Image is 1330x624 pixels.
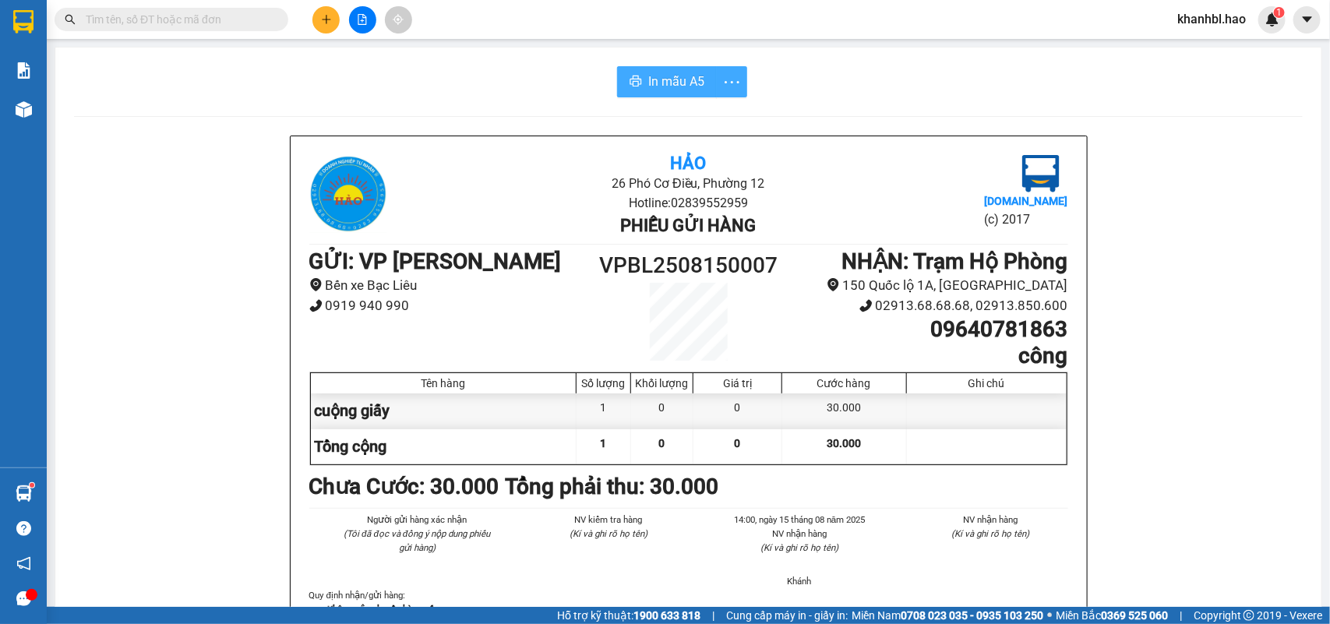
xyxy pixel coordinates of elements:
[1022,155,1060,192] img: logo.jpg
[783,316,1067,343] h1: 09640781863
[760,542,838,553] i: (Kí và ghi rõ họ tên)
[670,153,706,173] b: Hảo
[712,607,714,624] span: |
[340,513,495,527] li: Người gửi hàng xác nhận
[723,574,877,588] li: Khánh
[309,275,594,296] li: Bến xe Bạc Liêu
[911,377,1063,390] div: Ghi chú
[852,607,1043,624] span: Miền Nam
[557,607,700,624] span: Hỗ trợ kỹ thuật:
[648,72,704,91] span: In mẫu A5
[984,195,1067,207] b: [DOMAIN_NAME]
[620,216,756,235] b: Phiếu gửi hàng
[783,275,1067,296] li: 150 Quốc lộ 1A, [GEOGRAPHIC_DATA]
[328,604,445,615] strong: Không vận chuyển hàng cấm.
[630,75,642,90] span: printer
[659,437,665,449] span: 0
[16,521,31,536] span: question-circle
[1165,9,1258,29] span: khanhbl.hao
[309,474,499,499] b: Chưa Cước : 30.000
[315,437,387,456] span: Tổng cộng
[786,377,901,390] div: Cước hàng
[717,72,746,92] span: more
[1276,7,1282,18] span: 1
[309,278,323,291] span: environment
[65,14,76,25] span: search
[357,14,368,25] span: file-add
[19,113,272,139] b: GỬI : VP [PERSON_NAME]
[13,10,34,33] img: logo-vxr
[312,6,340,33] button: plus
[531,513,686,527] li: NV kiểm tra hàng
[1274,7,1285,18] sup: 1
[16,591,31,606] span: message
[783,295,1067,316] li: 02913.68.68.68, 02913.850.600
[30,483,34,488] sup: 1
[1244,610,1254,621] span: copyright
[86,11,270,28] input: Tìm tên, số ĐT hoặc mã đơn
[859,299,873,312] span: phone
[783,343,1067,369] h1: công
[436,193,941,213] li: Hotline: 02839552959
[633,609,700,622] strong: 1900 633 818
[19,19,97,97] img: logo.jpg
[635,377,689,390] div: Khối lượng
[344,528,490,553] i: (Tôi đã đọc và đồng ý nộp dung phiếu gửi hàng)
[827,278,840,291] span: environment
[726,607,848,624] span: Cung cấp máy in - giấy in:
[601,437,607,449] span: 1
[16,485,32,502] img: warehouse-icon
[309,295,594,316] li: 0919 940 990
[393,14,404,25] span: aim
[842,249,1068,274] b: NHẬN : Trạm Hộ Phòng
[693,393,782,428] div: 0
[716,66,747,97] button: more
[723,527,877,541] li: NV nhận hàng
[506,474,719,499] b: Tổng phải thu: 30.000
[570,528,647,539] i: (Kí và ghi rõ họ tên)
[782,393,906,428] div: 30.000
[349,6,376,33] button: file-add
[436,174,941,193] li: 26 Phó Cơ Điều, Phường 12
[311,393,577,428] div: cuộng giấy
[723,513,877,527] li: 14:00, ngày 15 tháng 08 năm 2025
[321,14,332,25] span: plus
[735,437,741,449] span: 0
[146,38,651,58] li: 26 Phó Cơ Điều, Phường 12
[697,377,778,390] div: Giá trị
[146,58,651,77] li: Hotline: 02839552959
[1056,607,1168,624] span: Miền Bắc
[16,101,32,118] img: warehouse-icon
[315,377,573,390] div: Tên hàng
[309,299,323,312] span: phone
[309,155,387,233] img: logo.jpg
[901,609,1043,622] strong: 0708 023 035 - 0935 103 250
[385,6,412,33] button: aim
[631,393,693,428] div: 0
[1300,12,1314,26] span: caret-down
[914,513,1068,527] li: NV nhận hàng
[1265,12,1279,26] img: icon-new-feature
[827,437,861,449] span: 30.000
[1180,607,1182,624] span: |
[984,210,1067,229] li: (c) 2017
[16,556,31,571] span: notification
[617,66,717,97] button: printerIn mẫu A5
[952,528,1030,539] i: (Kí và ghi rõ họ tên)
[1101,609,1168,622] strong: 0369 525 060
[16,62,32,79] img: solution-icon
[309,249,562,274] b: GỬI : VP [PERSON_NAME]
[1293,6,1321,33] button: caret-down
[1047,612,1052,619] span: ⚪️
[594,249,784,283] h1: VPBL2508150007
[577,393,631,428] div: 1
[580,377,626,390] div: Số lượng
